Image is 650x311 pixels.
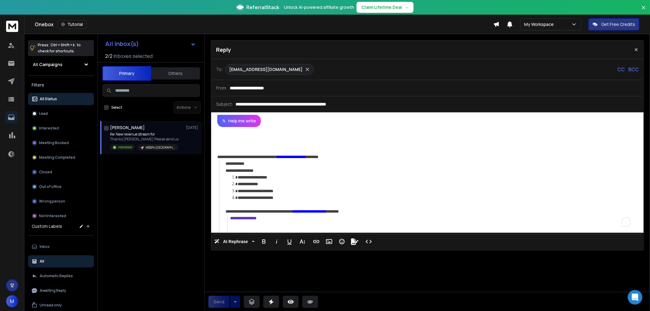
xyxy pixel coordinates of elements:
[628,66,639,73] p: BCC
[110,137,179,142] p: Thanks [PERSON_NAME] Please send us
[363,235,375,248] button: Code View
[40,97,57,101] p: All Status
[216,101,233,107] p: Subject:
[114,52,153,60] h3: Inboxes selected
[28,210,94,222] button: Not Interested
[6,295,18,307] button: M
[213,235,256,248] button: AI Rephrase
[28,181,94,193] button: Out of office
[349,235,361,248] button: Signature
[628,290,642,305] div: Open Intercom Messenger
[118,145,132,150] p: Interested
[217,115,261,127] button: Help me write
[28,241,94,253] button: Inbox
[357,2,414,13] button: Claim Lifetime Deal→
[35,20,493,29] div: Onebox
[110,132,179,137] p: Re: New revenue stream for
[216,85,227,91] p: From:
[216,66,223,72] p: To:
[211,127,644,233] div: To enrich screen reader interactions, please activate Accessibility in Grammarly extension settings
[105,41,139,47] h1: All Inbox(s)
[39,126,59,131] p: Interested
[28,122,94,134] button: Interested
[57,20,87,29] button: Tutorial
[28,81,94,89] h3: Filters
[40,288,66,293] p: Awaiting Reply
[39,214,66,218] p: Not Interested
[186,125,200,130] p: [DATE]
[32,223,62,229] h3: Custom Labels
[246,4,279,11] span: ReferralStack
[524,21,556,27] p: My Workspace
[50,41,76,48] span: Ctrl + Shift + k
[222,239,249,244] span: AI Rephrase
[40,274,73,278] p: Automatic Replies
[38,42,81,54] p: Press to check for shortcuts.
[39,170,52,175] p: Closed
[146,145,175,150] p: MSSPs [GEOGRAPHIC_DATA]
[110,125,145,131] h1: [PERSON_NAME]
[39,140,69,145] p: Meeting Booked
[28,270,94,282] button: Automatic Replies
[40,244,50,249] p: Inbox
[28,195,94,207] button: Wrong person
[617,66,625,73] p: CC
[39,155,75,160] p: Meeting Completed
[28,255,94,267] button: All
[28,284,94,297] button: Awaiting Reply
[151,67,200,80] button: Others
[640,4,648,18] button: Close banner
[40,303,62,308] p: Unread only
[28,166,94,178] button: Closed
[601,21,635,27] p: Get Free Credits
[39,184,62,189] p: Out of office
[28,108,94,120] button: Lead
[229,66,303,72] p: [EMAIL_ADDRESS][DOMAIN_NAME]
[105,52,112,60] span: 2 / 2
[40,259,44,264] p: All
[102,66,151,81] button: Primary
[216,45,231,54] p: Reply
[297,235,308,248] button: More Text
[271,235,282,248] button: Italic (Ctrl+I)
[39,199,65,204] p: Wrong person
[100,38,201,50] button: All Inbox(s)
[311,235,322,248] button: Insert Link (Ctrl+K)
[284,235,295,248] button: Underline (Ctrl+U)
[323,235,335,248] button: Insert Image (Ctrl+P)
[336,235,348,248] button: Emoticons
[404,4,409,10] span: →
[28,151,94,164] button: Meeting Completed
[33,62,62,68] h1: All Campaigns
[28,93,94,105] button: All Status
[39,111,48,116] p: Lead
[28,58,94,71] button: All Campaigns
[111,105,122,110] label: Select
[588,18,639,30] button: Get Free Credits
[284,4,354,10] p: Unlock AI-powered affiliate growth
[28,137,94,149] button: Meeting Booked
[258,235,270,248] button: Bold (Ctrl+B)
